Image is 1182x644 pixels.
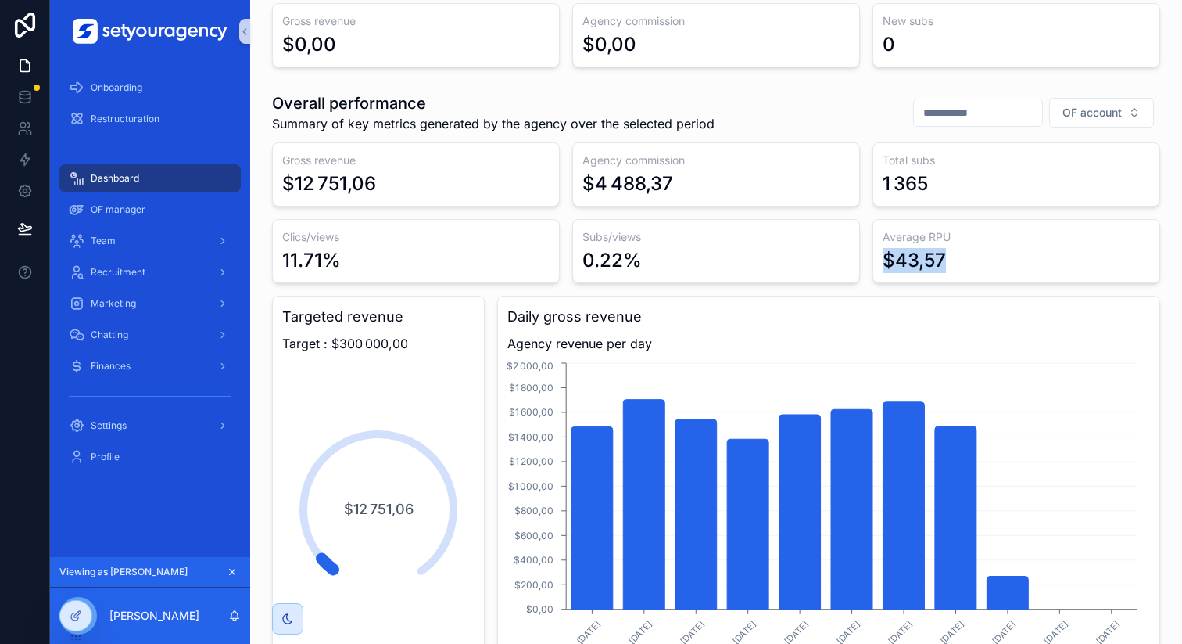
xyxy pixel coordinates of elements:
[91,172,139,185] span: Dashboard
[59,352,241,380] a: Finances
[109,608,199,624] p: [PERSON_NAME]
[50,63,250,491] div: scrollable content
[509,406,553,418] tspan: $1 600,00
[282,306,475,328] h3: Targeted revenue
[272,92,715,114] h1: Overall performance
[883,229,1150,245] h3: Average RPU
[883,153,1150,168] h3: Total subs
[514,505,553,516] tspan: $800,00
[91,235,116,247] span: Team
[509,455,553,467] tspan: $1 200,00
[91,81,142,94] span: Onboarding
[582,229,850,245] h3: Subs/views
[883,171,928,196] div: 1 365
[91,419,127,432] span: Settings
[582,248,642,273] div: 0.22%
[508,480,553,492] tspan: $1 000,00
[344,498,414,520] span: $12 751,06
[514,554,553,566] tspan: $400,00
[59,566,188,578] span: Viewing as [PERSON_NAME]
[1049,98,1154,128] button: Select Button
[91,113,159,125] span: Restructuration
[91,329,128,341] span: Chatting
[282,229,550,245] h3: Clics/views
[282,153,550,168] h3: Gross revenue
[91,451,120,463] span: Profile
[59,258,241,286] a: Recruitment
[883,248,946,273] div: $43,57
[582,153,850,168] h3: Agency commission
[507,334,1150,353] span: Agency revenue per day
[582,32,636,57] div: $0,00
[91,266,145,279] span: Recruitment
[514,579,553,591] tspan: $200,00
[582,13,850,29] h3: Agency commission
[514,530,553,541] tspan: $600,00
[582,171,673,196] div: $4 488,37
[59,443,241,471] a: Profile
[91,360,131,372] span: Finances
[883,13,1150,29] h3: New subs
[526,603,553,615] tspan: $0,00
[282,171,376,196] div: $12 751,06
[883,32,895,57] div: 0
[509,382,553,394] tspan: $1 800,00
[272,114,715,133] span: Summary of key metrics generated by the agency over the selected period
[282,32,336,57] div: $0,00
[91,203,145,216] span: OF manager
[59,105,241,133] a: Restructuration
[282,13,550,29] h3: Gross revenue
[59,227,241,255] a: Team
[59,196,241,224] a: OF manager
[59,164,241,192] a: Dashboard
[282,334,475,353] span: Target : $300 000,00
[91,297,136,310] span: Marketing
[73,19,227,44] img: App logo
[59,321,241,349] a: Chatting
[507,360,553,372] tspan: $2 000,00
[59,412,241,440] a: Settings
[59,74,241,102] a: Onboarding
[507,306,1150,328] h3: Daily gross revenue
[1062,105,1122,121] span: OF account
[508,431,553,443] tspan: $1 400,00
[282,248,341,273] div: 11.71%
[59,290,241,318] a: Marketing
